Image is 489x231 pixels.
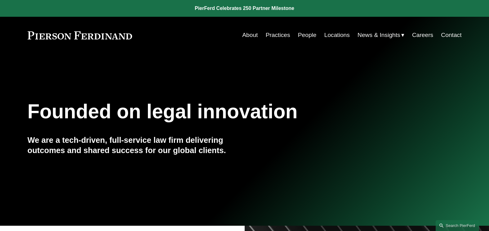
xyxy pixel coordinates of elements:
[324,29,350,41] a: Locations
[358,29,404,41] a: folder dropdown
[298,29,317,41] a: People
[441,29,461,41] a: Contact
[28,100,389,123] h1: Founded on legal innovation
[412,29,433,41] a: Careers
[436,220,479,231] a: Search this site
[242,29,258,41] a: About
[28,135,245,155] h4: We are a tech-driven, full-service law firm delivering outcomes and shared success for our global...
[266,29,290,41] a: Practices
[358,30,400,41] span: News & Insights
